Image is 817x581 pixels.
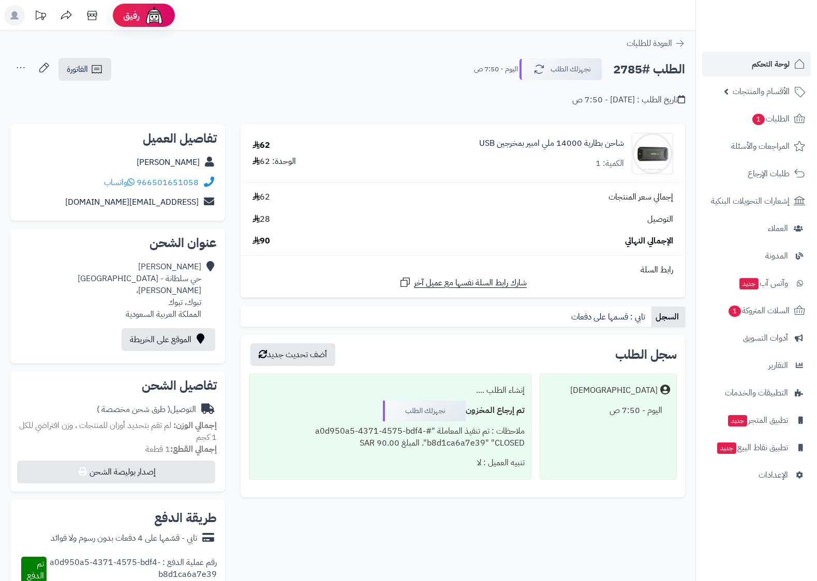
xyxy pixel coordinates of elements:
[256,453,525,473] div: تنبيه العميل : لا
[627,37,685,50] a: العودة للطلبات
[613,59,685,80] h2: الطلب #2785
[733,84,790,99] span: الأقسام والمنتجات
[702,52,811,77] a: لوحة التحكم
[627,37,672,50] span: العودة للطلبات
[570,385,658,396] div: [DEMOGRAPHIC_DATA]
[479,137,624,149] a: شاحن بطارية 14000 ملي امبير بمخرجين USB
[711,194,790,208] span: إشعارات التحويلات البنكية
[19,419,217,444] span: لم تقم بتحديد أوزان للمنتجات ، وزن افتراضي للكل 1 كجم
[252,140,270,151] div: 62
[759,468,788,482] span: الإعدادات
[383,401,466,421] div: نجهزلك الطلب
[752,113,765,125] span: 1
[702,106,811,131] a: الطلبات1
[252,156,296,167] div: الوحدة: 62
[474,64,518,74] small: اليوم - 7:50 ص
[19,237,217,249] h2: عنوان الشحن
[137,176,199,189] a: 966501651058
[702,216,811,241] a: العملاء
[252,191,270,203] span: 62
[399,276,527,289] a: شارك رابط السلة نفسها مع عميل آخر
[572,94,685,106] div: تاريخ الطلب : [DATE] - 7:50 ص
[17,461,215,483] button: إصدار بوليصة الشحن
[97,403,170,416] span: ( طرق شحن مخصصة )
[702,134,811,159] a: المراجعات والأسئلة
[702,326,811,350] a: أدوات التسويق
[170,443,217,455] strong: إجمالي القطع:
[702,408,811,433] a: تطبيق المتجرجديد
[144,5,165,26] img: ai-face.png
[728,415,747,426] span: جديد
[252,213,270,225] span: 28
[145,443,217,455] small: 1 قطعة
[519,58,602,80] button: نجهزلك الطلب
[608,191,673,203] span: إجمالي سعر المنتجات
[747,20,807,42] img: logo-2.png
[702,353,811,378] a: التقارير
[123,9,140,22] span: رفيق
[748,166,790,181] span: طلبات الإرجاع
[245,264,681,276] div: رابط السلة
[738,276,788,290] span: وآتس آب
[717,442,736,454] span: جديد
[702,243,811,268] a: المدونة
[702,271,811,296] a: وآتس آبجديد
[702,298,811,323] a: السلات المتروكة1
[19,261,201,320] div: [PERSON_NAME] حي سلطانة - [GEOGRAPHIC_DATA][PERSON_NAME]، تبوك، تبوك المملكة العربية السعودية
[546,401,670,421] div: اليوم - 7:50 ص
[702,380,811,405] a: التطبيقات والخدمات
[414,277,527,289] span: شارك رابط السلة نفسها مع عميل آخر
[19,132,217,145] h2: تفاصيل العميل
[596,158,624,170] div: الكمية: 1
[725,386,788,400] span: التطبيقات والخدمات
[252,235,270,247] span: 90
[154,512,217,524] h2: طريقة الدفع
[743,331,788,345] span: أدوات التسويق
[727,413,788,427] span: تطبيق المتجر
[466,404,525,417] b: تم إرجاع المخزون
[27,5,53,28] a: تحديثات المنصة
[122,328,215,351] a: الموقع على الخريطة
[137,156,200,169] a: [PERSON_NAME]
[632,133,673,174] img: 11003012-90x90.jpg
[727,303,790,318] span: السلات المتروكة
[731,139,790,154] span: المراجعات والأسئلة
[615,348,677,361] h3: سجل الطلب
[647,213,673,225] span: التوصيل
[752,57,790,71] span: لوحة التحكم
[104,176,135,189] a: واتساب
[58,58,111,81] a: الفاتورة
[702,161,811,186] a: طلبات الإرجاع
[51,532,197,544] div: تابي - قسّمها على 4 دفعات بدون رسوم ولا فوائد
[765,249,788,263] span: المدونة
[256,421,525,453] div: ملاحظات : تم تنفيذ المعاملة "#a0d950a5-4371-4575-bdf4-b8d1ca6a7e39" "CLOSED". المبلغ 90.00 SAR
[768,221,788,236] span: العملاء
[739,278,759,289] span: جديد
[625,235,673,247] span: الإجمالي النهائي
[567,307,651,327] a: تابي : قسمها على دفعات
[97,404,196,416] div: التوصيل
[19,379,217,392] h2: تفاصيل الشحن
[751,112,790,126] span: الطلبات
[702,189,811,213] a: إشعارات التحويلات البنكية
[716,440,788,455] span: تطبيق نقاط البيع
[256,380,525,401] div: إنشاء الطلب ....
[173,419,217,432] strong: إجمالي الوزن:
[702,435,811,460] a: تطبيق نقاط البيعجديد
[65,196,199,208] a: [EMAIL_ADDRESS][DOMAIN_NAME]
[250,343,335,366] button: أضف تحديث جديد
[702,463,811,487] a: الإعدادات
[67,63,88,75] span: الفاتورة
[651,307,685,327] a: السجل
[728,305,741,317] span: 1
[768,358,788,373] span: التقارير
